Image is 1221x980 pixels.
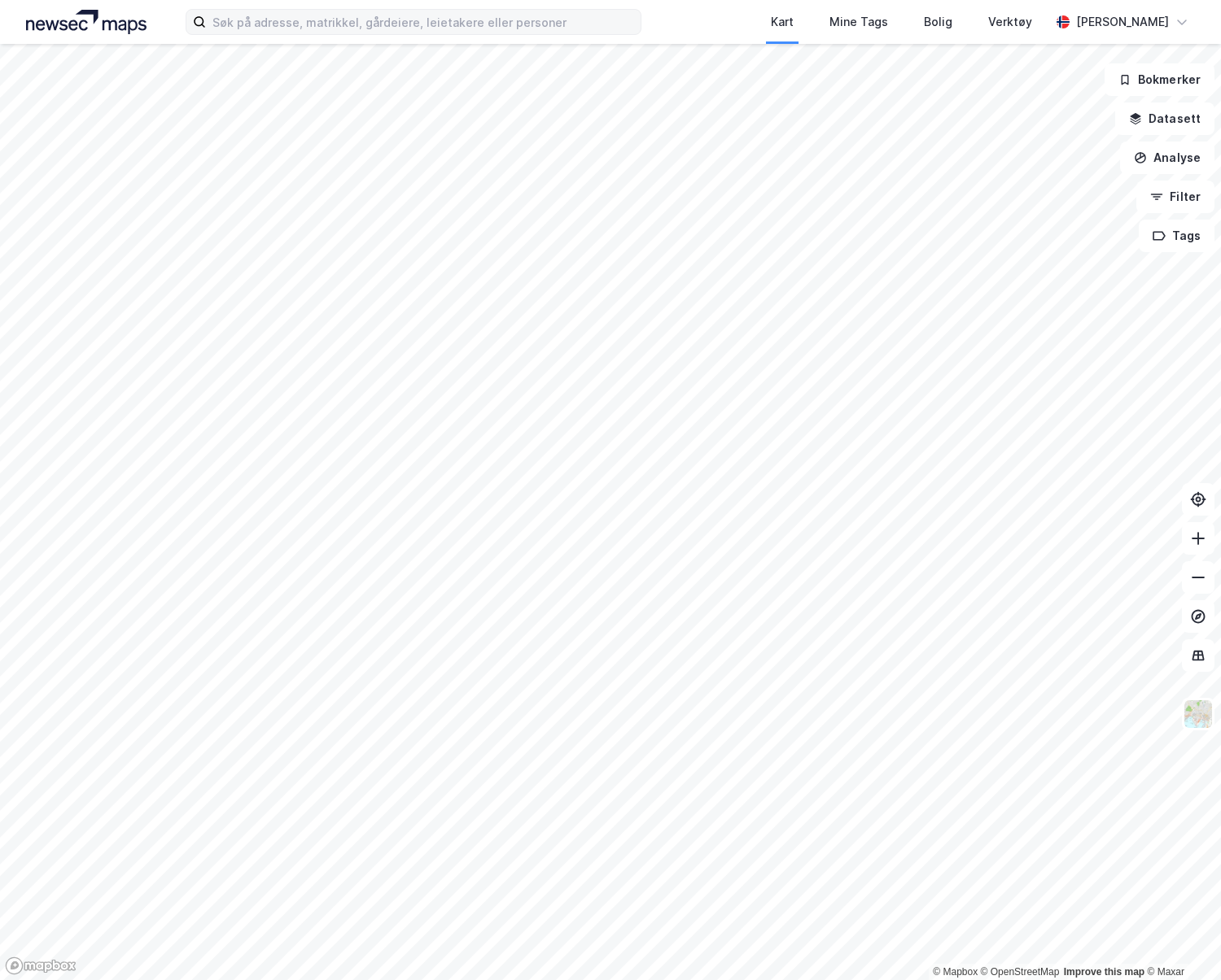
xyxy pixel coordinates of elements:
div: Mine Tags [829,12,888,32]
button: Analyse [1120,142,1214,174]
a: Improve this map [1064,966,1144,978]
img: logo.a4113a55bc3d86da70a041830d287a7e.svg [26,10,147,34]
a: Mapbox homepage [5,956,77,975]
div: Verktøy [988,12,1032,32]
div: Bolig [924,12,952,32]
div: [PERSON_NAME] [1076,12,1169,32]
button: Tags [1139,220,1214,252]
a: Mapbox [933,966,978,978]
a: OpenStreetMap [981,966,1060,978]
input: Søk på adresse, matrikkel, gårdeiere, leietakere eller personer [206,10,641,34]
button: Bokmerker [1105,63,1214,96]
button: Datasett [1115,102,1214,135]
div: Kart [771,12,794,32]
button: Filter [1136,181,1214,213]
img: Z [1183,699,1214,730]
iframe: Chat Widget [1140,902,1221,980]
